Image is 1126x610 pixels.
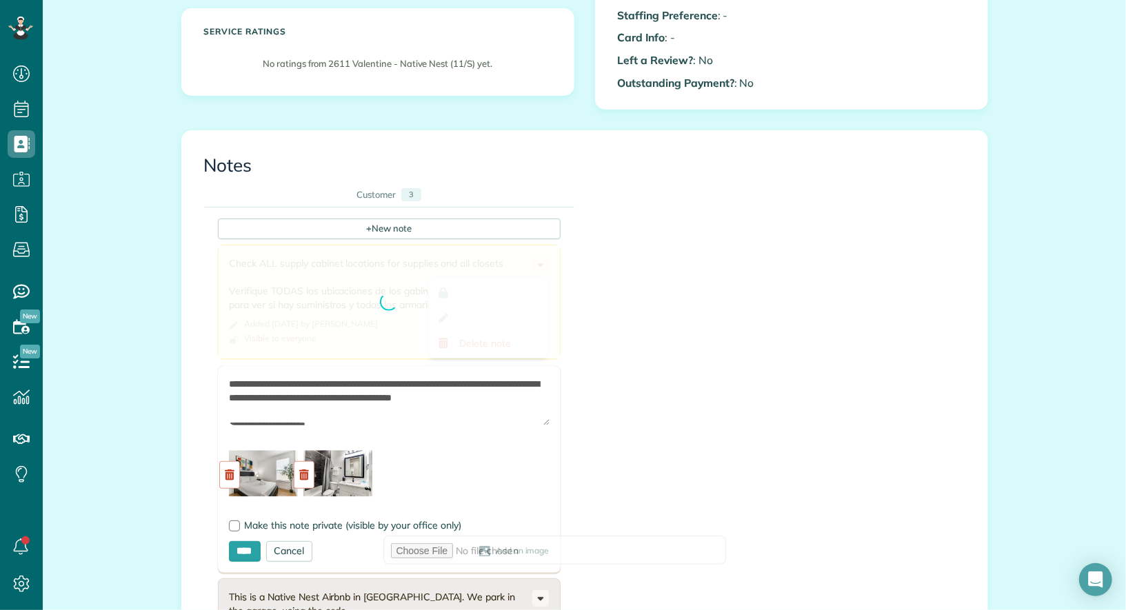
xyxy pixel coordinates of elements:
[618,53,693,67] b: Left a Review?
[229,439,298,508] img: ValentinePicBathtowels.jpeg
[618,8,781,23] p: : -
[266,541,313,562] div: Cancel
[245,519,462,531] span: Make this note private (visible by your office only)
[618,8,718,22] b: Staffing Preference
[20,309,40,323] span: New
[1079,563,1112,596] div: Open Intercom Messenger
[618,75,781,91] p: : No
[303,439,372,508] img: ValentinePicHandtowels.jpeg
[204,156,965,176] h3: Notes
[204,27,552,36] h5: Service ratings
[401,188,421,201] div: 3
[618,52,781,68] p: : No
[618,30,665,44] b: Card Info
[618,30,781,45] p: : -
[218,218,561,239] div: New note
[366,222,372,234] span: +
[356,188,396,201] div: Customer
[211,57,545,70] p: No ratings from 2611 Valentine - Native Nest (11/S) yet.
[20,345,40,358] span: New
[618,76,734,90] b: Outstanding Payment?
